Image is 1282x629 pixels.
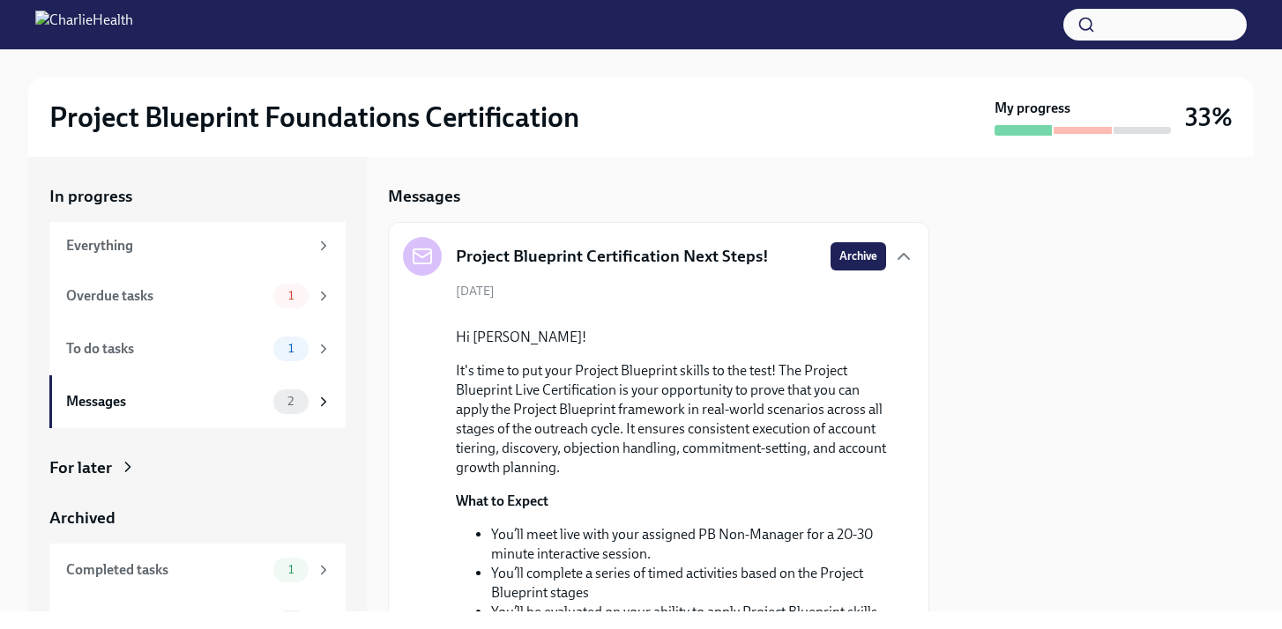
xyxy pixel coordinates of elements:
[66,236,309,255] div: Everything
[66,560,266,580] div: Completed tasks
[49,100,579,135] h2: Project Blueprint Foundations Certification
[1185,101,1233,133] h3: 33%
[49,456,346,479] a: For later
[456,328,886,347] p: Hi [PERSON_NAME]!
[49,544,346,596] a: Completed tasks1
[456,492,548,509] strong: What to Expect
[49,456,112,479] div: For later
[49,375,346,428] a: Messages2
[278,563,304,576] span: 1
[278,342,304,355] span: 1
[456,283,495,300] span: [DATE]
[491,564,886,603] li: You’ll complete a series of timed activities based on the Project Blueprint stages
[49,322,346,375] a: To do tasks1
[278,289,304,302] span: 1
[831,242,886,270] button: Archive
[66,339,266,359] div: To do tasks
[49,222,346,270] a: Everything
[456,245,769,268] h5: Project Blueprint Certification Next Steps!
[66,392,266,411] div: Messages
[66,286,266,306] div: Overdue tasks
[35,11,133,39] img: CharlieHealth
[49,507,346,529] a: Archived
[49,185,346,208] a: In progress
[491,525,886,564] li: You’ll meet live with your assigned PB Non-Manager for a 20-30 minute interactive session.
[49,270,346,322] a: Overdue tasks1
[995,99,1070,118] strong: My progress
[388,185,460,208] h5: Messages
[839,248,877,265] span: Archive
[277,395,304,408] span: 2
[456,361,886,477] p: It's time to put your Project Blueprint skills to the test! The Project Blueprint Live Certificat...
